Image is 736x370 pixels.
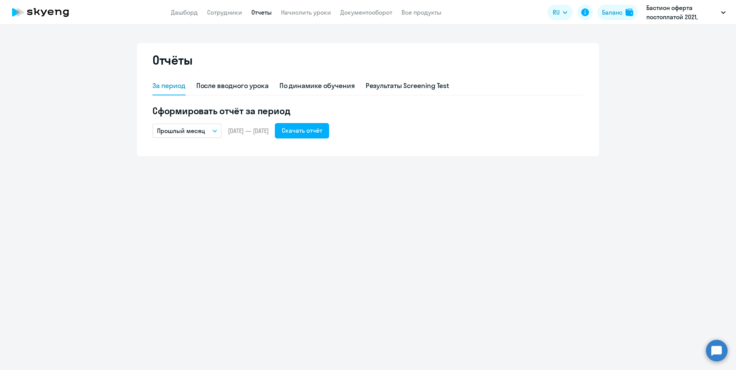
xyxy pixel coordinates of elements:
button: Скачать отчёт [275,123,329,138]
div: По динамике обучения [279,81,355,91]
div: Баланс [602,8,622,17]
a: Начислить уроки [281,8,331,16]
button: RU [547,5,573,20]
div: Результаты Screening Test [366,81,450,91]
h2: Отчёты [152,52,192,68]
button: Бастион оферта постоплатой 2021, БАСТИОН, АО [642,3,729,22]
img: balance [626,8,633,16]
span: RU [553,8,560,17]
a: Документооборот [340,8,392,16]
p: Бастион оферта постоплатой 2021, БАСТИОН, АО [646,3,718,22]
div: За период [152,81,186,91]
div: После вводного урока [196,81,269,91]
span: [DATE] — [DATE] [228,127,269,135]
a: Сотрудники [207,8,242,16]
a: Отчеты [251,8,272,16]
button: Прошлый месяц [152,123,222,138]
a: Дашборд [171,8,198,16]
h5: Сформировать отчёт за период [152,105,584,117]
a: Все продукты [401,8,442,16]
div: Скачать отчёт [282,126,322,135]
button: Балансbalance [597,5,638,20]
p: Прошлый месяц [157,126,205,135]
